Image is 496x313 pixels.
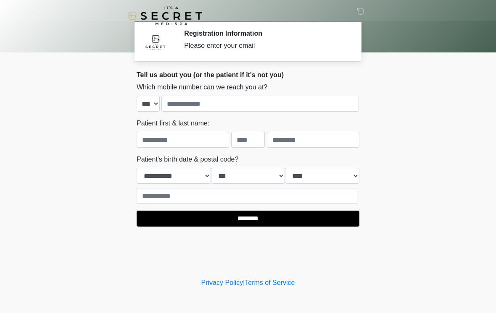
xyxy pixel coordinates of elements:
a: Privacy Policy [201,279,243,286]
label: Patient's birth date & postal code? [137,154,238,164]
label: Which mobile number can we reach you at? [137,82,267,92]
img: Agent Avatar [143,29,168,55]
label: Patient first & last name: [137,118,209,128]
img: It's A Secret Med Spa Logo [128,6,202,25]
h2: Registration Information [184,29,347,37]
div: Please enter your email [184,41,347,51]
a: Terms of Service [245,279,295,286]
a: | [243,279,245,286]
h2: Tell us about you (or the patient if it's not you) [137,71,359,79]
